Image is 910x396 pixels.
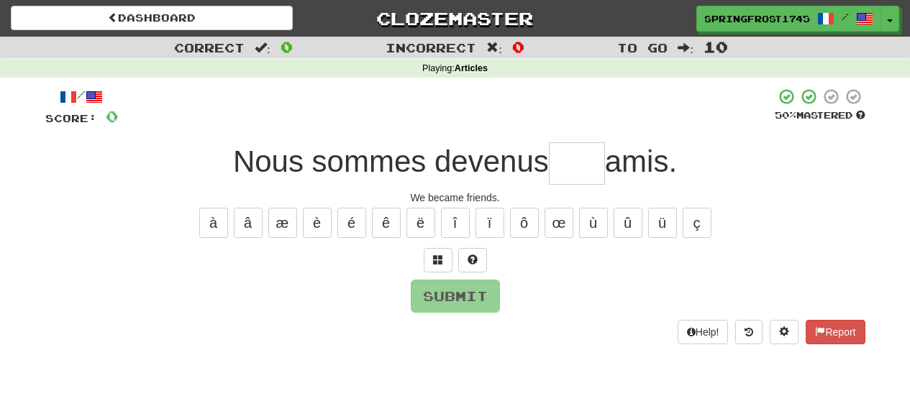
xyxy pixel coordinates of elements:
button: ê [372,208,401,238]
span: / [842,11,849,22]
strong: Articles [455,63,488,73]
span: Score: [45,112,97,124]
span: 10 [704,38,728,55]
span: : [255,42,270,54]
span: 0 [512,38,524,55]
span: : [678,42,693,54]
button: é [337,208,366,238]
button: ô [510,208,539,238]
span: Incorrect [386,40,476,55]
div: / [45,88,118,106]
span: SpringFrost1745 [704,12,810,25]
button: æ [268,208,297,238]
button: à [199,208,228,238]
span: To go [617,40,668,55]
button: â [234,208,263,238]
a: SpringFrost1745 / [696,6,881,32]
button: è [303,208,332,238]
div: Mastered [775,109,865,122]
button: Submit [411,280,500,313]
a: Dashboard [11,6,293,30]
button: ù [579,208,608,238]
button: ç [683,208,711,238]
button: Round history (alt+y) [735,320,763,344]
span: Correct [174,40,245,55]
button: î [441,208,470,238]
a: Clozemaster [314,6,596,31]
button: ï [476,208,504,238]
button: Help! [678,320,729,344]
span: 0 [281,38,293,55]
button: Single letter hint - you only get 1 per sentence and score half the points! alt+h [458,248,487,272]
span: 0 [106,107,118,125]
button: Switch sentence to multiple choice alt+p [424,248,452,272]
div: We became friends. [45,190,865,205]
button: û [614,208,642,238]
span: Nous sommes devenus [233,144,549,178]
span: 50 % [775,109,796,121]
span: amis. [605,144,677,178]
button: ë [406,208,435,238]
button: ü [648,208,677,238]
button: Report [806,320,865,344]
button: œ [545,208,573,238]
span: : [486,42,502,54]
